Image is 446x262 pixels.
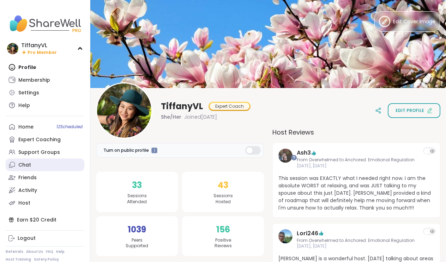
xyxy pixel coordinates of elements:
a: Activity [6,184,84,196]
span: [DATE], [DATE] [297,243,416,249]
a: Safety Policy [34,257,59,262]
div: Logout [18,235,36,242]
div: Activity [18,187,37,194]
a: Chat [6,158,84,171]
div: Expert Coach [210,103,249,110]
div: Home [18,124,34,131]
a: Settings [6,86,84,99]
a: Support Groups [6,146,84,158]
span: Edit Cover Image [393,18,435,25]
a: Help [56,249,65,254]
div: Friends [18,174,37,181]
span: TiffanyVL [161,101,203,112]
div: Expert Coaching [18,136,61,143]
div: Earn $20 Credit [6,213,84,226]
iframe: Spotlight [151,148,157,154]
img: TiffanyVL [97,83,151,138]
span: From Overwhelmed to Anchored: Emotional Regulation [297,238,416,244]
span: This session was EXACTLY what I needed right now. I am the absolute WORST at relaxing, and was JU... [278,175,434,212]
span: Joined [DATE] [184,113,217,120]
img: Lori246 [278,229,293,243]
a: FAQ [46,249,53,254]
span: Turn on public profile [103,147,149,154]
div: Support Groups [18,149,60,156]
span: Peers Supported [126,237,148,249]
span: 1039 [128,223,146,236]
a: Logout [6,232,84,245]
iframe: Spotlight [291,155,297,161]
a: Ash3 [278,149,293,169]
div: Chat [18,162,31,169]
a: Friends [6,171,84,184]
a: Host [6,196,84,209]
span: She/Her [161,113,181,120]
a: Lori246 [297,229,318,238]
a: Membership [6,74,84,86]
div: Settings [18,89,39,96]
span: Pro Member [28,50,57,56]
span: [DATE], [DATE] [297,163,416,169]
div: TiffanyVL [21,42,57,49]
a: Lori246 [278,229,293,250]
a: Host Training [6,257,31,262]
a: About Us [26,249,43,254]
span: Sessions Attended [127,193,147,205]
span: 12 Scheduled [56,124,83,130]
div: Host [18,200,30,207]
span: Positive Reviews [215,237,232,249]
a: Home12Scheduled [6,120,84,133]
span: 43 [218,179,228,192]
div: Membership [18,77,50,84]
span: 33 [132,179,142,192]
div: Help [18,102,30,109]
img: Ash3 [278,149,293,163]
a: Help [6,99,84,112]
a: Expert Coaching [6,133,84,146]
button: Edit Cover Image [374,11,440,32]
button: Edit profile [388,103,440,118]
span: Sessions Hosted [213,193,233,205]
img: TiffanyVL [7,43,18,54]
img: ShareWell Nav Logo [6,11,84,36]
span: Edit profile [396,107,424,114]
span: From Overwhelmed to Anchored: Emotional Regulation [297,157,416,163]
a: Referrals [6,249,23,254]
span: 156 [216,223,230,236]
a: Ash3 [297,149,311,157]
